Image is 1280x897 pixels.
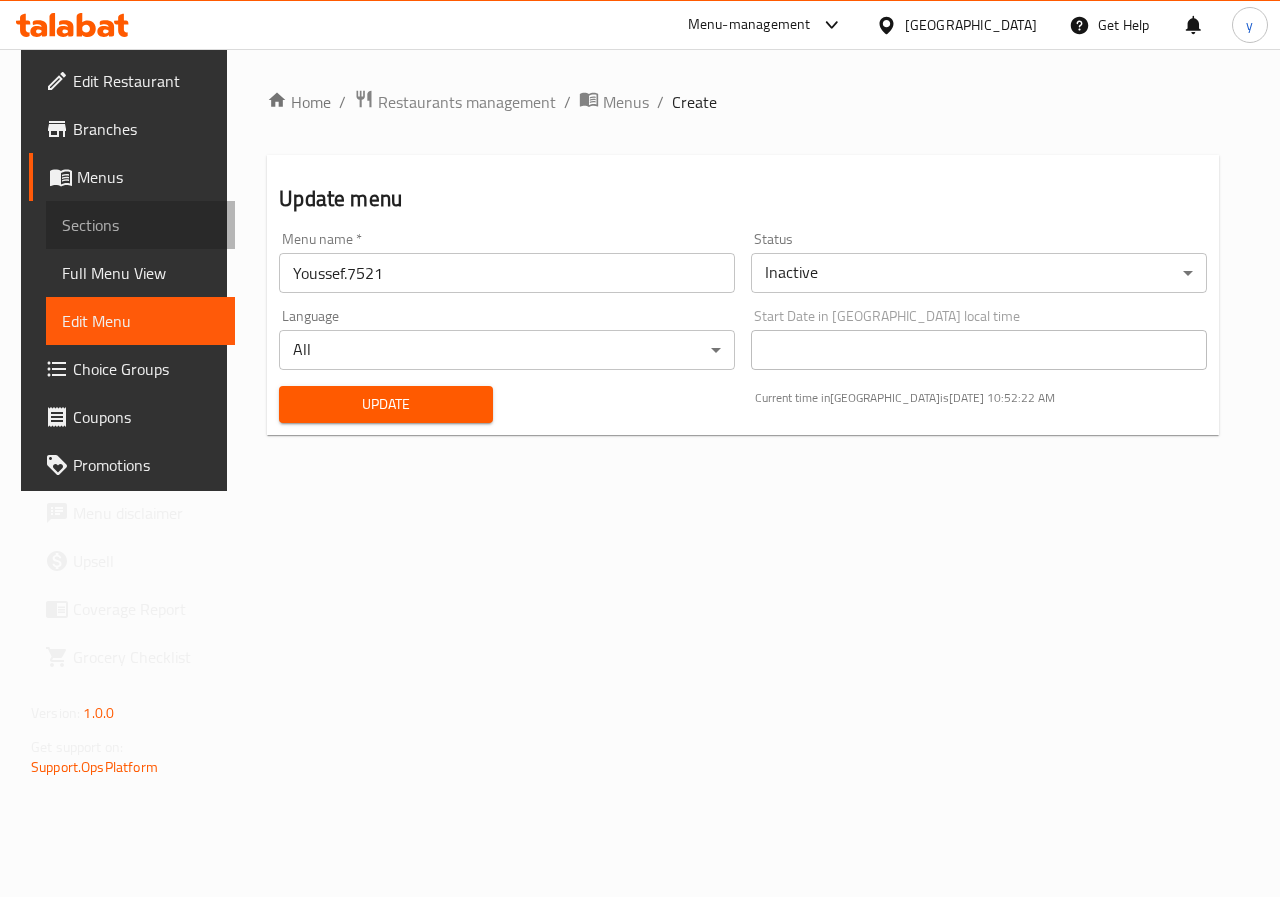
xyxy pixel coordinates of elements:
a: Branches [29,105,235,153]
span: Restaurants management [378,90,556,114]
span: Choice Groups [73,357,219,381]
li: / [339,90,346,114]
span: Update [295,392,477,417]
button: Update [279,386,493,423]
span: Full Menu View [62,261,219,285]
a: Grocery Checklist [29,633,235,681]
span: Menus [603,90,649,114]
span: Branches [73,117,219,141]
a: Edit Menu [46,297,235,345]
span: Menu disclaimer [73,501,219,525]
span: Create [672,90,717,114]
span: Promotions [73,453,219,477]
a: Coupons [29,393,235,441]
h2: Update menu [279,184,1207,214]
a: Upsell [29,537,235,585]
a: Sections [46,201,235,249]
a: Edit Restaurant [29,57,235,105]
a: Home [267,90,331,114]
span: Get support on: [31,734,123,760]
span: Upsell [73,549,219,573]
span: 1.0.0 [83,700,114,726]
div: Inactive [751,253,1207,293]
span: Menus [77,165,219,189]
a: Menus [29,153,235,201]
p: Current time in [GEOGRAPHIC_DATA] is [DATE] 10:52:22 AM [755,389,1207,407]
div: Menu-management [688,13,811,37]
a: Choice Groups [29,345,235,393]
span: Sections [62,213,219,237]
a: Coverage Report [29,585,235,633]
input: Please enter Menu name [279,253,735,293]
li: / [657,90,664,114]
li: / [564,90,571,114]
a: Support.OpsPlatform [31,754,158,780]
a: Full Menu View [46,249,235,297]
a: Promotions [29,441,235,489]
span: y [1246,14,1253,36]
span: Grocery Checklist [73,645,219,669]
a: Menus [579,89,649,115]
span: Edit Restaurant [73,69,219,93]
span: Version: [31,700,80,726]
a: Menu disclaimer [29,489,235,537]
span: Coverage Report [73,597,219,621]
a: Restaurants management [354,89,556,115]
div: [GEOGRAPHIC_DATA] [905,14,1037,36]
nav: breadcrumb [267,89,1219,115]
span: Edit Menu [62,309,219,333]
div: All [279,330,735,370]
span: Coupons [73,405,219,429]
